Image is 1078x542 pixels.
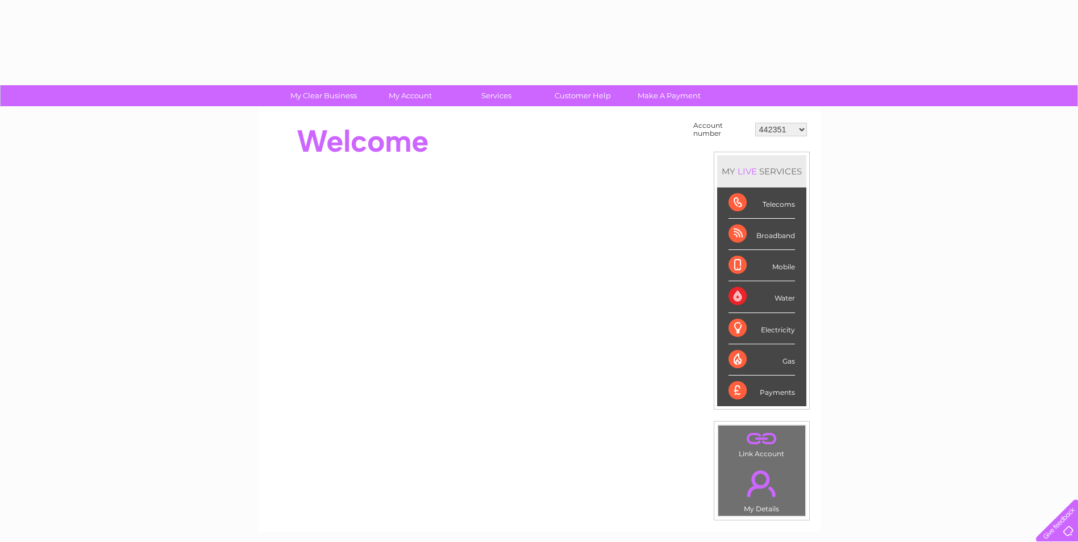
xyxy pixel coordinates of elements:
div: Payments [729,376,795,406]
div: Water [729,281,795,312]
a: My Clear Business [277,85,371,106]
div: Gas [729,344,795,376]
a: . [721,428,802,448]
td: Account number [690,119,752,140]
div: Broadband [729,219,795,250]
div: Telecoms [729,187,795,219]
a: . [721,464,802,503]
td: My Details [718,461,806,516]
div: Electricity [729,313,795,344]
div: Mobile [729,250,795,281]
div: LIVE [735,166,759,177]
a: Make A Payment [622,85,716,106]
a: Services [449,85,543,106]
a: My Account [363,85,457,106]
a: Customer Help [536,85,630,106]
div: MY SERVICES [717,155,806,187]
td: Link Account [718,425,806,461]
